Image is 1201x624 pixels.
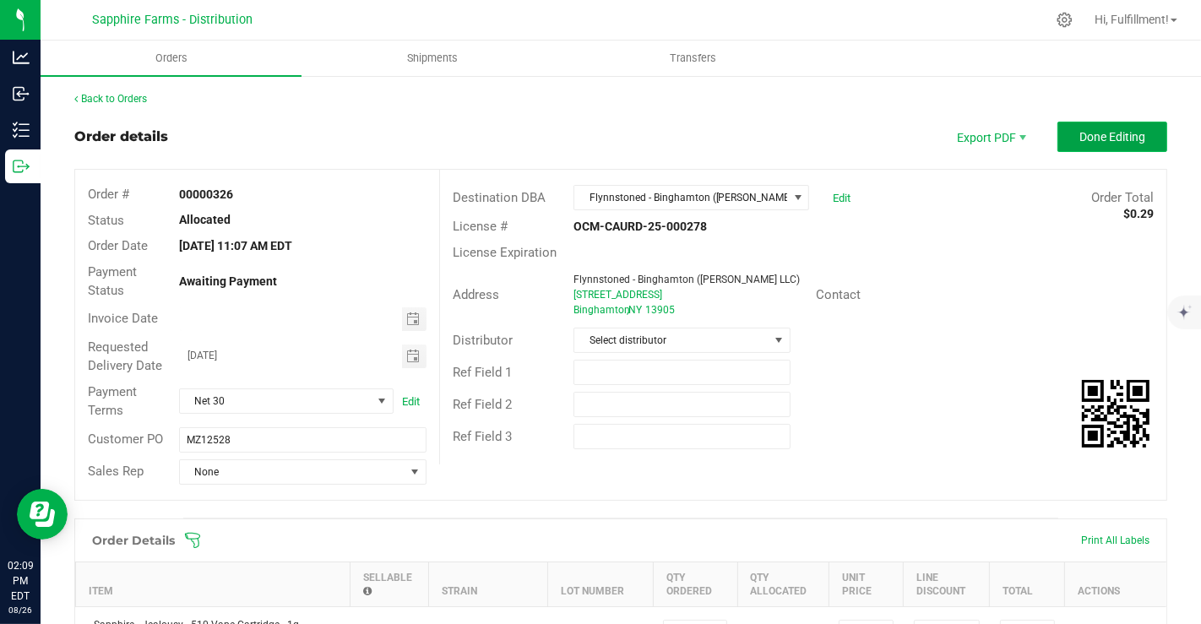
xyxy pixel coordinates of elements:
span: License Expiration [453,245,557,260]
span: Order # [88,187,129,202]
strong: OCM-CAURD-25-000278 [573,220,707,233]
th: Strain [428,562,547,606]
span: Shipments [384,51,481,66]
th: Qty Ordered [653,562,737,606]
strong: Awaiting Payment [179,274,277,288]
span: Customer PO [88,431,163,447]
img: Scan me! [1082,380,1149,448]
span: Invoice Date [88,311,158,326]
li: Export PDF [939,122,1041,152]
a: Orders [41,41,302,76]
span: NY [628,304,642,316]
th: Qty Allocated [737,562,829,606]
span: Select distributor [574,328,769,352]
h1: Order Details [92,534,175,547]
strong: Allocated [179,213,231,226]
span: Payment Terms [88,384,137,419]
span: Sales Rep [88,464,144,479]
span: Net 30 [180,389,372,413]
p: 08/26 [8,604,33,616]
span: Hi, Fulfillment! [1095,13,1169,26]
span: Status [88,213,124,228]
span: Destination DBA [453,190,546,205]
span: Sapphire Farms - Distribution [92,13,253,27]
th: Lot Number [547,562,653,606]
span: Toggle calendar [402,345,427,368]
a: Back to Orders [74,93,147,105]
span: Contact [816,287,861,302]
span: Order Date [88,238,148,253]
span: Done Editing [1079,130,1145,144]
span: Flynnstoned - Binghamton ([PERSON_NAME] LLC) [573,274,800,285]
th: Line Discount [904,562,990,606]
inline-svg: Inbound [13,85,30,102]
span: [STREET_ADDRESS] [573,289,662,301]
span: Binghamton [573,304,630,316]
qrcode: 00000326 [1082,380,1149,448]
inline-svg: Inventory [13,122,30,138]
div: Order details [74,127,168,147]
button: Done Editing [1057,122,1167,152]
strong: 00000326 [179,187,233,201]
span: Ref Field 1 [453,365,512,380]
span: Flynnstoned - Binghamton ([PERSON_NAME] LLC) [574,186,787,209]
span: Requested Delivery Date [88,339,162,374]
span: Toggle calendar [402,307,427,331]
th: Total [990,562,1065,606]
span: None [180,460,405,484]
span: 13905 [645,304,675,316]
span: Order Total [1091,190,1154,205]
inline-svg: Analytics [13,49,30,66]
span: Ref Field 3 [453,429,512,444]
div: Manage settings [1054,12,1075,28]
inline-svg: Outbound [13,158,30,175]
th: Sellable [350,562,428,606]
span: Ref Field 2 [453,397,512,412]
iframe: Resource center [17,489,68,540]
span: Payment Status [88,264,137,299]
span: Address [453,287,499,302]
span: License # [453,219,508,234]
a: Shipments [302,41,562,76]
a: Edit [402,395,420,408]
a: Edit [834,192,851,204]
span: Transfers [647,51,739,66]
span: Orders [133,51,210,66]
a: Transfers [562,41,823,76]
strong: [DATE] 11:07 AM EDT [179,239,292,252]
strong: $0.29 [1123,207,1154,220]
span: , [627,304,628,316]
th: Item [76,562,351,606]
span: Distributor [453,333,513,348]
p: 02:09 PM EDT [8,558,33,604]
th: Actions [1065,562,1166,606]
th: Unit Price [829,562,904,606]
